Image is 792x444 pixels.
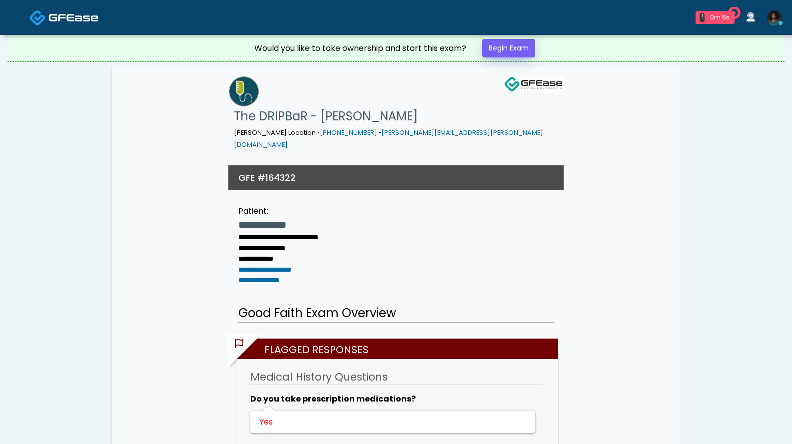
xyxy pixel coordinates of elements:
[259,416,524,428] div: Yes
[29,9,46,26] img: Docovia
[229,76,259,106] img: The DRIPBaR - Keller
[239,339,558,359] h2: Flagged Responses
[700,13,705,22] div: 1
[482,39,535,57] a: Begin Exam
[238,171,296,184] h3: GFE #164322
[29,1,98,33] a: Docovia
[234,128,543,149] a: [PERSON_NAME][EMAIL_ADDRESS][PERSON_NAME][DOMAIN_NAME]
[504,76,564,92] img: GFEase Logo
[254,42,466,54] div: Would you like to take ownership and start this exam?
[234,106,564,126] h1: The DRIPBaR - [PERSON_NAME]
[379,128,381,137] span: •
[250,393,416,405] b: Do you take prescription medications?
[690,7,741,28] a: 1 0m 5s
[234,128,543,149] small: [PERSON_NAME] Location
[250,370,541,385] h3: Medical History Questions
[48,12,98,22] img: Docovia
[238,205,331,217] div: Patient:
[238,304,554,323] h2: Good Faith Exam Overview
[317,128,320,137] span: •
[767,10,782,25] img: Rukayat Bojuwon
[320,128,377,137] a: [PHONE_NUMBER]
[709,13,731,22] div: 0m 5s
